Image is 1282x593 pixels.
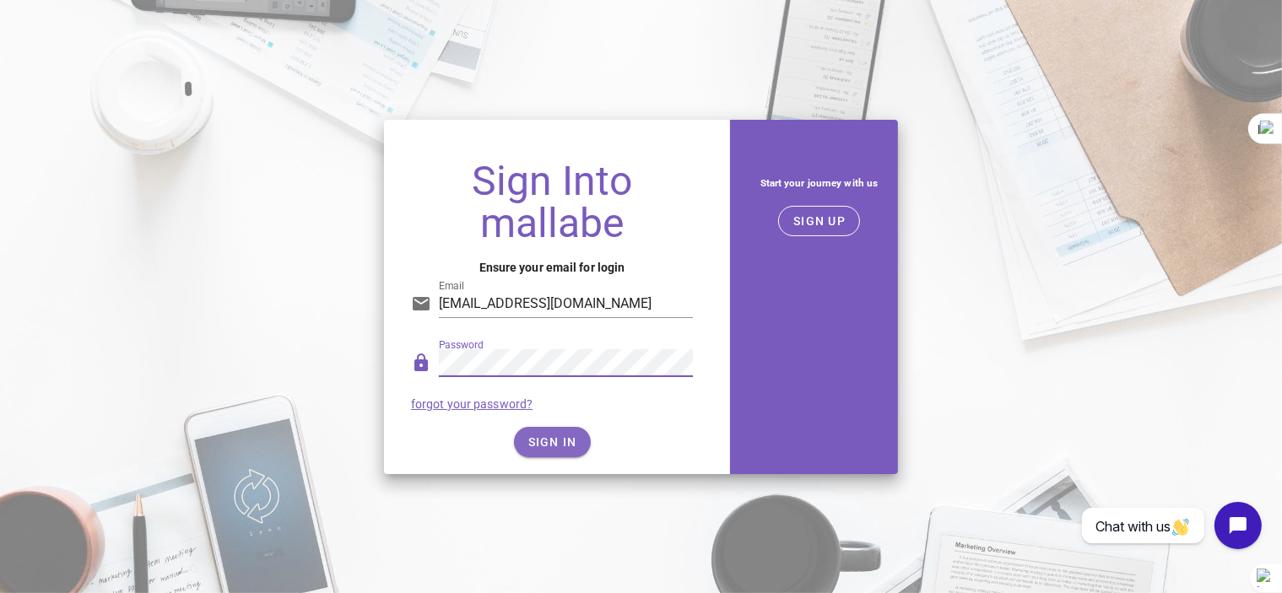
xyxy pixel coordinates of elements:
a: forgot your password? [411,397,533,411]
button: SIGN IN [514,427,591,457]
span: SIGN IN [527,435,577,449]
h4: Ensure your email for login [411,258,693,277]
h1: Sign Into mallabe [411,160,693,245]
span: SIGN UP [792,214,846,228]
label: Password [439,339,484,352]
button: SIGN UP [778,206,860,236]
h5: Start your journey with us [754,174,884,192]
label: Email [439,280,464,293]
